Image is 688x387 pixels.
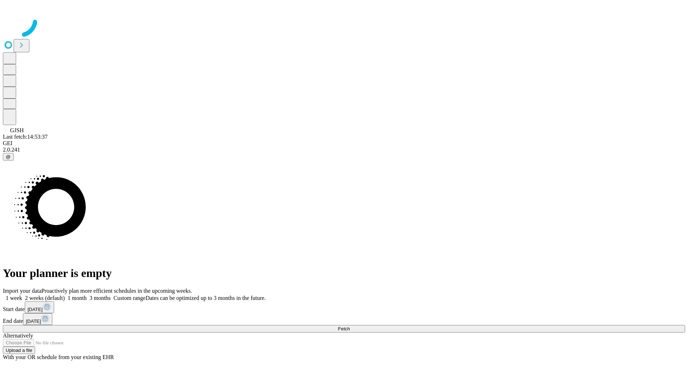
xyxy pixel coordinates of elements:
[25,295,65,301] span: 2 weeks (default)
[338,326,350,331] span: Fetch
[28,307,43,312] span: [DATE]
[68,295,87,301] span: 1 month
[3,140,685,147] div: GEI
[6,154,11,159] span: @
[26,319,41,324] span: [DATE]
[10,127,24,133] span: GJSH
[3,347,35,354] button: Upload a file
[25,301,54,313] button: [DATE]
[145,295,266,301] span: Dates can be optimized up to 3 months in the future.
[114,295,145,301] span: Custom range
[3,134,48,140] span: Last fetch: 14:53:37
[42,288,192,294] span: Proactively plan more efficient schedules in the upcoming weeks.
[3,313,685,325] div: End date
[6,295,22,301] span: 1 week
[3,153,14,161] button: @
[90,295,111,301] span: 3 months
[3,333,33,339] span: Alternatively
[3,354,114,360] span: With your OR schedule from your existing EHR
[3,288,42,294] span: Import your data
[3,267,685,280] h1: Your planner is empty
[23,313,52,325] button: [DATE]
[3,147,685,153] div: 2.0.241
[3,325,685,333] button: Fetch
[3,301,685,313] div: Start date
